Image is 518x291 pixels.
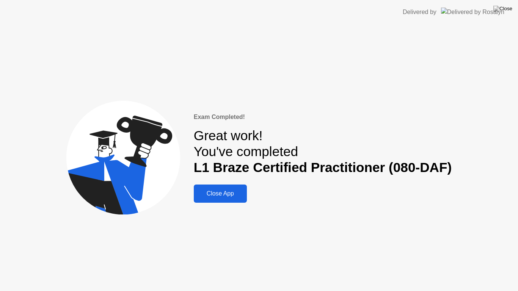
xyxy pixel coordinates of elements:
[441,8,504,16] img: Delivered by Rosalyn
[493,6,512,12] img: Close
[194,128,452,176] div: Great work! You've completed
[194,185,247,203] button: Close App
[196,190,245,197] div: Close App
[194,160,452,175] b: L1 Braze Certified Practitioner (080-DAF)
[403,8,436,17] div: Delivered by
[194,113,452,122] div: Exam Completed!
